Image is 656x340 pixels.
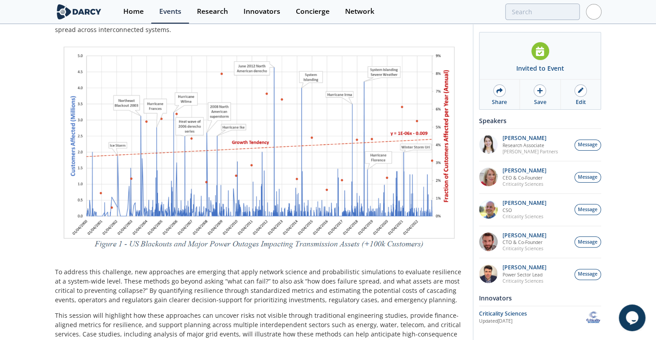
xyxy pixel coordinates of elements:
p: [PERSON_NAME] Partners [503,148,558,155]
p: Criticality Sciences [503,181,546,187]
p: Criticality Sciences [503,278,546,284]
img: Image [55,40,467,261]
p: Research Associate [503,142,558,148]
button: Message [574,236,601,248]
span: Message [578,206,597,213]
img: Criticality Sciences [585,309,601,325]
div: Share [492,98,507,106]
button: Message [574,204,601,215]
span: Message [578,239,597,246]
div: Speakers [479,113,601,128]
img: qdh7Er9pRiGqDWE5eNkh [479,135,498,154]
iframe: chat widget [619,304,647,331]
button: Message [574,172,601,183]
p: CSO [503,207,546,213]
p: [PERSON_NAME] [503,232,546,239]
img: Profile [586,4,601,20]
div: Home [123,8,144,15]
div: Save [534,98,546,106]
button: Message [574,269,601,280]
p: Power Sector Lead [503,272,546,278]
p: [PERSON_NAME] [503,264,546,271]
a: Criticality Sciences Updated[DATE] Criticality Sciences [479,309,601,325]
div: Innovators [479,290,601,306]
div: Invited to Event [516,64,564,73]
p: [PERSON_NAME] [503,135,558,141]
div: Events [159,8,181,15]
input: Advanced Search [505,4,580,20]
img: 17420dea-bc41-4e79-95b0-d3e86d0e46f4 [479,264,498,283]
p: Criticality Sciences [503,245,546,252]
span: Message [578,174,597,181]
img: 7fd099ee-3020-413d-8a27-20701badd6bb [479,168,498,186]
div: Concierge [296,8,330,15]
img: 90f9c750-37bc-4a35-8c39-e7b0554cf0e9 [479,232,498,251]
p: CTO & Co-Founder [503,239,546,245]
p: Criticality Sciences [503,213,546,220]
div: Research [197,8,228,15]
div: Edit [575,98,585,106]
div: Criticality Sciences [479,310,585,318]
div: Innovators [244,8,280,15]
img: c3fd1137-0e00-4905-b78a-d4f4255912ba [479,200,498,219]
p: [PERSON_NAME] [503,200,546,206]
img: logo-wide.svg [55,4,103,20]
p: [PERSON_NAME] [503,168,546,174]
div: Network [345,8,374,15]
a: Edit [561,80,601,109]
span: Message [578,141,597,148]
p: CEO & Co-Founder [503,175,546,181]
button: Message [574,140,601,151]
p: To address this challenge, new approaches are emerging that apply network science and probabilist... [55,267,467,304]
div: Updated [DATE] [479,318,585,325]
span: Message [578,271,597,278]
